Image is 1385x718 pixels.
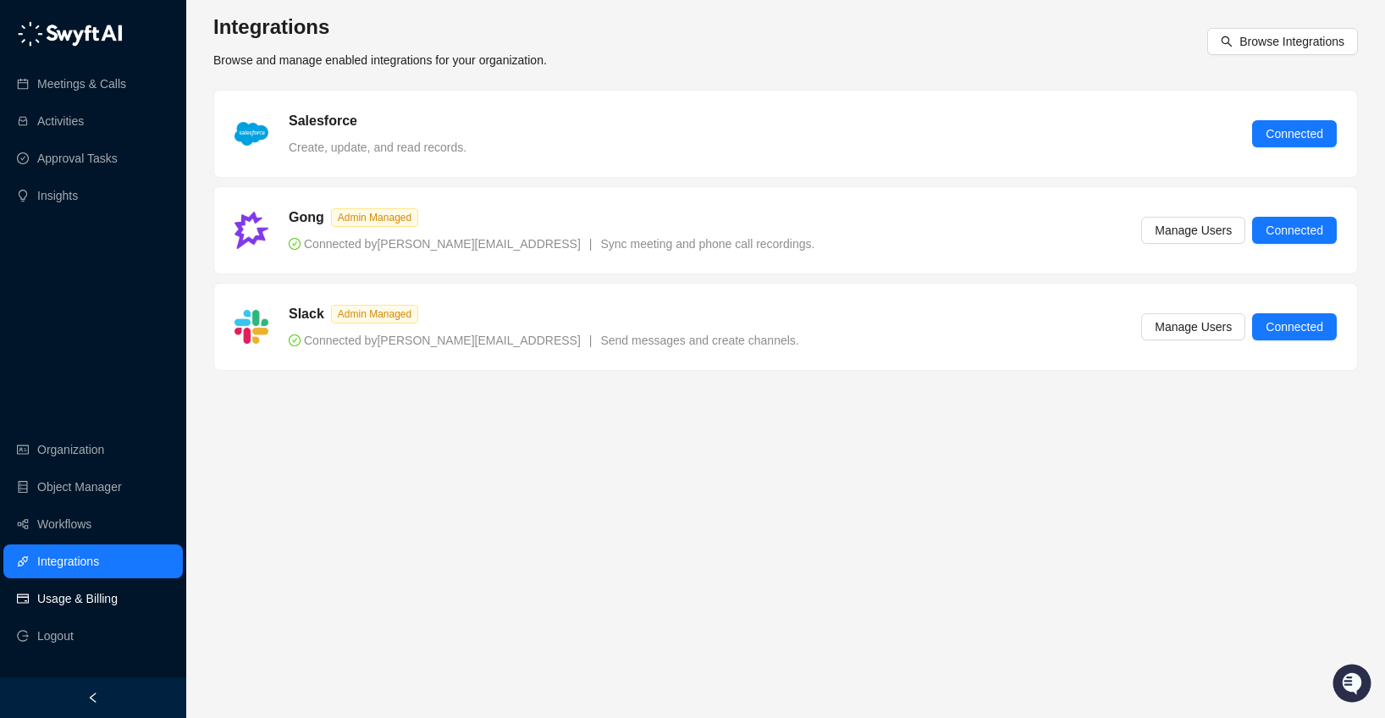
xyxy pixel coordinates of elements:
[289,237,581,251] span: Connected by [PERSON_NAME][EMAIL_ADDRESS]
[37,544,99,578] a: Integrations
[93,237,130,254] span: Status
[1141,313,1245,340] button: Manage Users
[58,170,221,184] div: We're offline, we'll be back soon
[34,237,63,254] span: Docs
[37,619,74,653] span: Logout
[331,305,418,323] span: Admin Managed
[289,334,301,346] span: check-circle
[1239,32,1344,51] span: Browse Integrations
[1221,36,1233,47] span: search
[1141,217,1245,244] button: Manage Users
[17,239,30,252] div: 📚
[1207,28,1358,55] button: Browse Integrations
[589,237,593,251] span: |
[58,153,278,170] div: Start new chat
[17,21,123,47] img: logo-05li4sbe.png
[600,334,798,347] span: Send messages and create channels.
[10,230,69,261] a: 📚Docs
[37,470,122,504] a: Object Manager
[1252,120,1337,147] button: Connected
[168,279,205,291] span: Pylon
[17,630,29,642] span: logout
[37,433,104,467] a: Organization
[37,104,84,138] a: Activities
[235,122,268,146] img: salesforce-ChMvK6Xa.png
[17,95,308,122] h2: How can we help?
[235,310,268,344] img: slack-Cn3INd-T.png
[87,692,99,704] span: left
[69,230,137,261] a: 📶Status
[1266,124,1323,143] span: Connected
[1266,221,1323,240] span: Connected
[76,239,90,252] div: 📶
[1252,313,1337,340] button: Connected
[1252,217,1337,244] button: Connected
[289,238,301,250] span: check-circle
[213,14,547,41] h3: Integrations
[589,334,593,347] span: |
[1155,318,1232,336] span: Manage Users
[37,179,78,213] a: Insights
[289,304,324,324] h5: Slack
[331,208,418,227] span: Admin Managed
[1266,318,1323,336] span: Connected
[600,237,814,251] span: Sync meeting and phone call recordings.
[119,278,205,291] a: Powered byPylon
[1155,221,1232,240] span: Manage Users
[289,334,581,347] span: Connected by [PERSON_NAME][EMAIL_ADDRESS]
[289,111,357,131] h5: Salesforce
[288,158,308,179] button: Start new chat
[17,17,51,51] img: Swyft AI
[289,141,466,154] span: Create, update, and read records.
[37,67,126,101] a: Meetings & Calls
[1331,662,1377,708] iframe: Open customer support
[235,212,268,248] img: gong-Dwh8HbPa.png
[37,582,118,616] a: Usage & Billing
[37,141,118,175] a: Approval Tasks
[17,68,308,95] p: Welcome 👋
[17,153,47,184] img: 5124521997842_fc6d7dfcefe973c2e489_88.png
[37,507,91,541] a: Workflows
[289,207,324,228] h5: Gong
[213,53,547,67] span: Browse and manage enabled integrations for your organization.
